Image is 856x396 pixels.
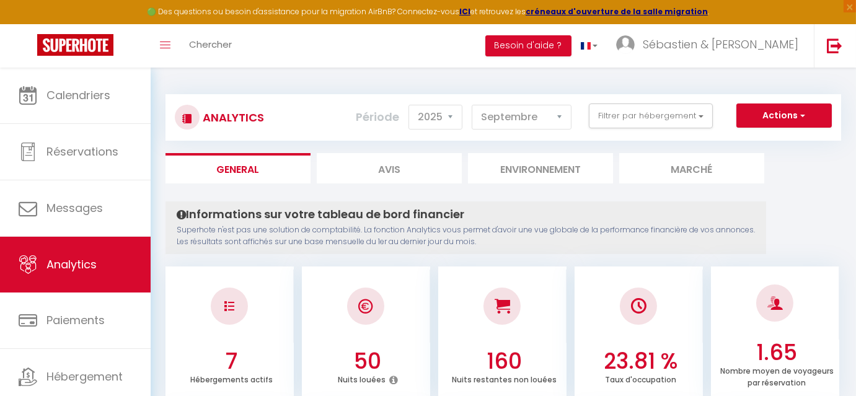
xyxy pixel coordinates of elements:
[46,312,105,328] span: Paiements
[46,369,123,384] span: Hébergement
[526,6,708,17] a: créneaux d'ouverture de la salle migration
[46,257,97,272] span: Analytics
[200,103,264,131] h3: Analytics
[224,301,234,311] img: NO IMAGE
[46,87,110,103] span: Calendriers
[616,35,635,54] img: ...
[46,144,118,159] span: Réservations
[37,34,113,56] img: Super Booking
[177,224,755,248] p: Superhote n'est pas une solution de comptabilité. La fonction Analytics vous permet d'avoir une v...
[444,348,563,374] h3: 160
[589,103,713,128] button: Filtrer par hébergement
[827,38,842,53] img: logout
[720,363,834,388] p: Nombre moyen de voyageurs par réservation
[581,348,700,374] h3: 23.81 %
[643,37,798,52] span: Sébastien & [PERSON_NAME]
[459,6,470,17] a: ICI
[736,103,832,128] button: Actions
[190,372,273,385] p: Hébergements actifs
[356,103,399,131] label: Période
[718,340,837,366] h3: 1.65
[803,340,847,387] iframe: Chat
[607,24,814,68] a: ... Sébastien & [PERSON_NAME]
[177,208,755,221] h4: Informations sur votre tableau de bord financier
[605,372,676,385] p: Taux d'occupation
[308,348,427,374] h3: 50
[189,38,232,51] span: Chercher
[485,35,571,56] button: Besoin d'aide ?
[619,153,764,183] li: Marché
[180,24,241,68] a: Chercher
[338,372,386,385] p: Nuits louées
[165,153,311,183] li: General
[10,5,47,42] button: Ouvrir le widget de chat LiveChat
[317,153,462,183] li: Avis
[468,153,613,183] li: Environnement
[172,348,291,374] h3: 7
[46,200,103,216] span: Messages
[452,372,557,385] p: Nuits restantes non louées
